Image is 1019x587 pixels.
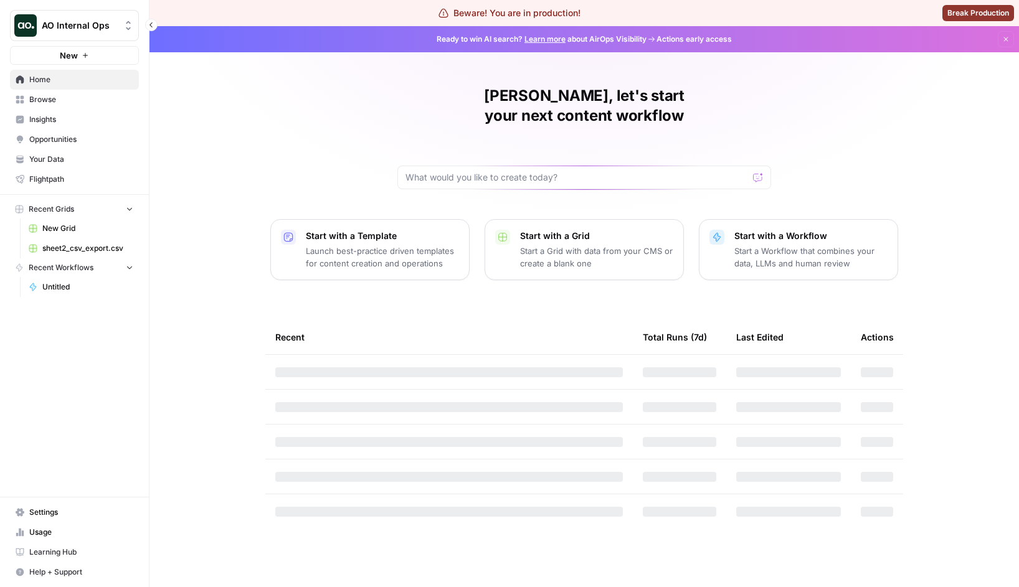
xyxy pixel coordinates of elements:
[42,223,133,234] span: New Grid
[438,7,581,19] div: Beware! You are in production!
[947,7,1009,19] span: Break Production
[275,320,623,354] div: Recent
[10,10,139,41] button: Workspace: AO Internal Ops
[10,149,139,169] a: Your Data
[405,171,748,184] input: What would you like to create today?
[699,219,898,280] button: Start with a WorkflowStart a Workflow that combines your data, LLMs and human review
[10,110,139,129] a: Insights
[520,245,673,270] p: Start a Grid with data from your CMS or create a blank one
[29,547,133,558] span: Learning Hub
[29,204,74,215] span: Recent Grids
[10,258,139,277] button: Recent Workflows
[29,527,133,538] span: Usage
[397,86,771,126] h1: [PERSON_NAME], let's start your next content workflow
[10,169,139,189] a: Flightpath
[437,34,647,45] span: Ready to win AI search? about AirOps Visibility
[23,218,139,238] a: New Grid
[29,134,133,145] span: Opportunities
[14,14,37,37] img: AO Internal Ops Logo
[10,200,139,218] button: Recent Grids
[736,320,784,354] div: Last Edited
[485,219,684,280] button: Start with a GridStart a Grid with data from your CMS or create a blank one
[29,114,133,125] span: Insights
[60,49,78,62] span: New
[306,245,459,270] p: Launch best-practice driven templates for content creation and operations
[734,245,888,270] p: Start a Workflow that combines your data, LLMs and human review
[29,174,133,185] span: Flightpath
[10,90,139,110] a: Browse
[942,5,1014,21] button: Break Production
[10,522,139,542] a: Usage
[29,507,133,518] span: Settings
[23,238,139,258] a: sheet2_csv_export.csv
[10,562,139,582] button: Help + Support
[29,74,133,85] span: Home
[29,566,133,578] span: Help + Support
[656,34,732,45] span: Actions early access
[10,542,139,562] a: Learning Hub
[42,281,133,293] span: Untitled
[29,262,93,273] span: Recent Workflows
[10,46,139,65] button: New
[42,243,133,254] span: sheet2_csv_export.csv
[29,94,133,105] span: Browse
[42,19,117,32] span: AO Internal Ops
[524,34,566,44] a: Learn more
[734,230,888,242] p: Start with a Workflow
[29,154,133,165] span: Your Data
[861,320,894,354] div: Actions
[306,230,459,242] p: Start with a Template
[643,320,707,354] div: Total Runs (7d)
[270,219,470,280] button: Start with a TemplateLaunch best-practice driven templates for content creation and operations
[10,502,139,522] a: Settings
[10,129,139,149] a: Opportunities
[10,70,139,90] a: Home
[23,277,139,297] a: Untitled
[520,230,673,242] p: Start with a Grid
